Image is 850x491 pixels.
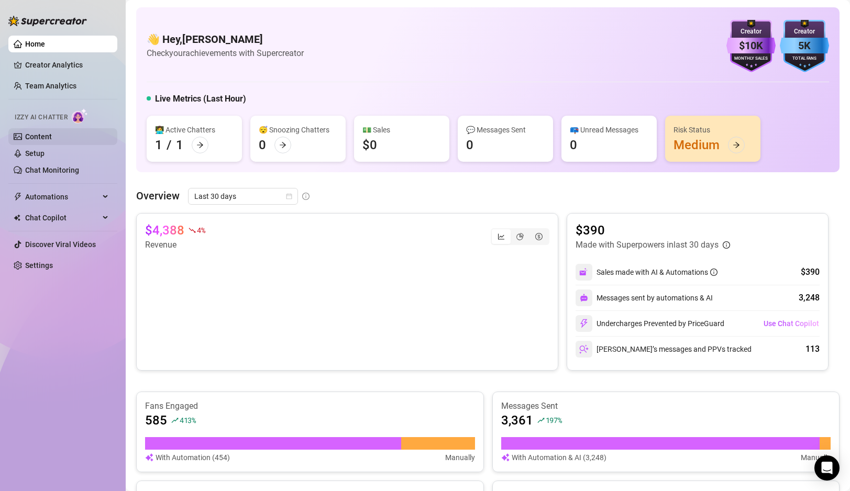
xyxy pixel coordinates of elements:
[189,227,196,234] span: fall
[362,137,377,153] div: $0
[726,55,776,62] div: Monthly Sales
[780,38,829,54] div: 5K
[145,239,205,251] article: Revenue
[14,214,20,221] img: Chat Copilot
[501,412,533,429] article: 3,361
[259,137,266,153] div: 0
[180,415,196,425] span: 413 %
[726,38,776,54] div: $10K
[14,193,22,201] span: thunderbolt
[147,32,304,47] h4: 👋 Hey, [PERSON_NAME]
[801,266,820,278] div: $390
[501,400,831,412] article: Messages Sent
[145,412,167,429] article: 585
[145,400,475,412] article: Fans Engaged
[516,233,524,240] span: pie-chart
[197,225,205,235] span: 4 %
[579,319,589,328] img: svg%3e
[780,27,829,37] div: Creator
[25,149,45,158] a: Setup
[25,209,100,226] span: Chat Copilot
[25,82,76,90] a: Team Analytics
[780,55,829,62] div: Total Fans
[801,452,831,463] article: Manually
[25,57,109,73] a: Creator Analytics
[763,315,820,332] button: Use Chat Copilot
[445,452,475,463] article: Manually
[491,228,549,245] div: segmented control
[155,137,162,153] div: 1
[710,269,717,276] span: info-circle
[576,341,752,358] div: [PERSON_NAME]’s messages and PPVs tracked
[194,188,292,204] span: Last 30 days
[25,132,52,141] a: Content
[466,124,545,136] div: 💬 Messages Sent
[362,124,441,136] div: 💵 Sales
[25,261,53,270] a: Settings
[726,20,776,72] img: purple-badge-B9DA21FR.svg
[546,415,562,425] span: 197 %
[576,239,719,251] article: Made with Superpowers in last 30 days
[576,289,713,306] div: Messages sent by automations & AI
[25,40,45,48] a: Home
[259,124,337,136] div: 😴 Snoozing Chatters
[72,108,88,124] img: AI Chatter
[537,417,545,424] span: rise
[580,294,588,302] img: svg%3e
[196,141,204,149] span: arrow-right
[597,266,717,278] div: Sales made with AI & Automations
[171,417,179,424] span: rise
[279,141,286,149] span: arrow-right
[805,343,820,355] div: 113
[674,124,752,136] div: Risk Status
[799,292,820,304] div: 3,248
[535,233,543,240] span: dollar-circle
[25,188,100,205] span: Automations
[286,193,292,199] span: calendar
[156,452,230,463] article: With Automation (454)
[764,319,819,328] span: Use Chat Copilot
[814,455,840,481] div: Open Intercom Messenger
[579,267,589,277] img: svg%3e
[570,124,648,136] div: 📪 Unread Messages
[155,124,234,136] div: 👩‍💻 Active Chatters
[466,137,473,153] div: 0
[576,222,730,239] article: $390
[570,137,577,153] div: 0
[25,240,96,249] a: Discover Viral Videos
[780,20,829,72] img: blue-badge-DgoSNQY1.svg
[136,188,180,204] article: Overview
[576,315,724,332] div: Undercharges Prevented by PriceGuard
[145,222,184,239] article: $4,388
[579,344,589,354] img: svg%3e
[155,93,246,105] h5: Live Metrics (Last Hour)
[176,137,183,153] div: 1
[733,141,740,149] span: arrow-right
[512,452,606,463] article: With Automation & AI (3,248)
[498,233,505,240] span: line-chart
[8,16,87,26] img: logo-BBDzfeDw.svg
[25,166,79,174] a: Chat Monitoring
[723,241,730,249] span: info-circle
[726,27,776,37] div: Creator
[147,47,304,60] article: Check your achievements with Supercreator
[15,113,68,122] span: Izzy AI Chatter
[145,452,153,463] img: svg%3e
[501,452,510,463] img: svg%3e
[302,193,310,200] span: info-circle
